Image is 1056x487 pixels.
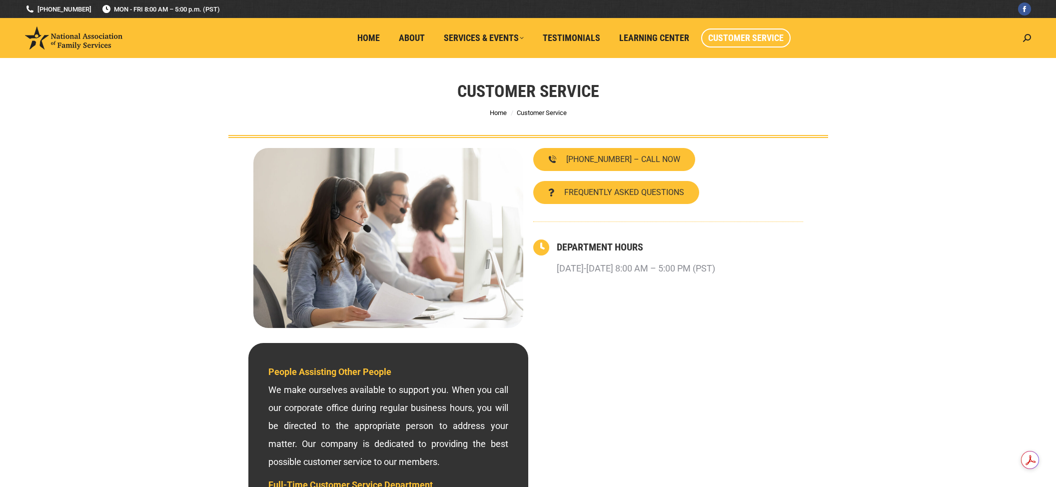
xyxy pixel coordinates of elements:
span: Learning Center [619,32,689,43]
span: Services & Events [444,32,524,43]
span: Customer Service [708,32,784,43]
a: About [392,28,432,47]
a: [PHONE_NUMBER] – CALL NOW [533,148,695,171]
a: Home [350,28,387,47]
a: [PHONE_NUMBER] [25,4,91,14]
span: FREQUENTLY ASKED QUESTIONS [564,188,684,196]
h1: Customer Service [457,80,599,102]
img: Contact National Association of Family Services [253,148,523,328]
a: Learning Center [612,28,696,47]
a: Home [490,109,507,116]
a: FREQUENTLY ASKED QUESTIONS [533,181,699,204]
span: Home [357,32,380,43]
p: [DATE]-[DATE] 8:00 AM – 5:00 PM (PST) [557,259,715,277]
a: Facebook page opens in new window [1018,2,1031,15]
span: Customer Service [517,109,567,116]
a: DEPARTMENT HOURS [557,241,643,253]
span: [PHONE_NUMBER] – CALL NOW [566,155,680,163]
span: Testimonials [543,32,600,43]
span: We make ourselves available to support you. When you call our corporate office during regular bus... [268,366,508,467]
a: Customer Service [701,28,791,47]
span: About [399,32,425,43]
span: MON - FRI 8:00 AM – 5:00 p.m. (PST) [101,4,220,14]
img: National Association of Family Services [25,26,122,49]
a: Testimonials [536,28,607,47]
span: People Assisting Other People [268,366,391,377]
